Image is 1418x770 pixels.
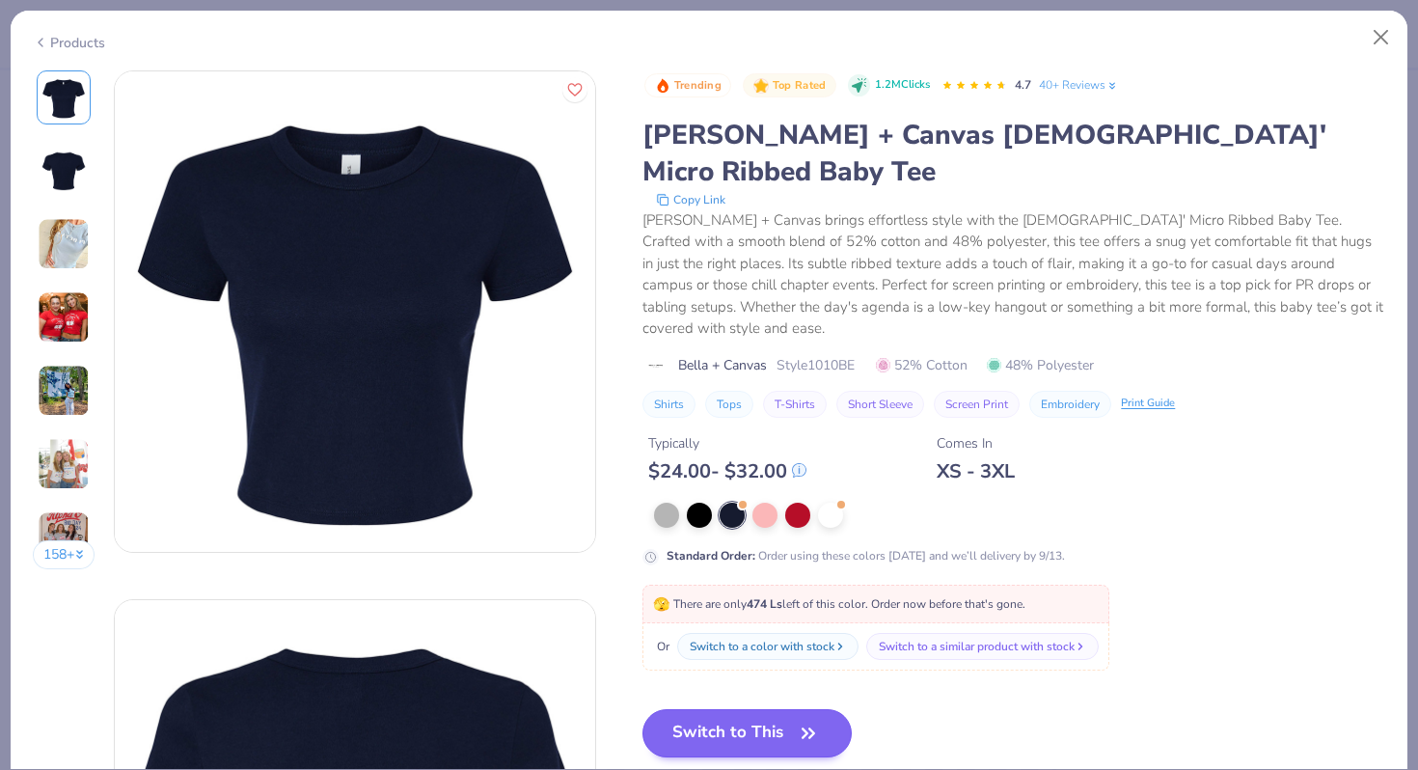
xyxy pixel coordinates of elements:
[38,438,90,490] img: User generated content
[866,633,1099,660] button: Switch to a similar product with stock
[879,638,1075,655] div: Switch to a similar product with stock
[773,80,827,91] span: Top Rated
[1039,76,1119,94] a: 40+ Reviews
[650,190,731,209] button: copy to clipboard
[743,73,835,98] button: Badge Button
[747,596,782,612] strong: 474 Ls
[763,391,827,418] button: T-Shirts
[642,209,1385,340] div: [PERSON_NAME] + Canvas brings effortless style with the [DEMOGRAPHIC_DATA]' Micro Ribbed Baby Tee...
[642,709,852,757] button: Switch to This
[1029,391,1111,418] button: Embroidery
[753,78,769,94] img: Top Rated sort
[41,148,87,194] img: Back
[653,595,669,614] span: 🫣
[678,355,767,375] span: Bella + Canvas
[1015,77,1031,93] span: 4.7
[690,638,834,655] div: Switch to a color with stock
[648,433,806,454] div: Typically
[1363,19,1400,56] button: Close
[648,459,806,483] div: $ 24.00 - $ 32.00
[38,511,90,564] img: User generated content
[115,71,595,552] img: Front
[667,547,1065,564] div: Order using these colors [DATE] and we’ll delivery by 9/13.
[33,33,105,53] div: Products
[836,391,924,418] button: Short Sleeve
[875,77,930,94] span: 1.2M Clicks
[33,540,95,569] button: 158+
[655,78,670,94] img: Trending sort
[937,433,1015,454] div: Comes In
[941,70,1007,101] div: 4.7 Stars
[562,77,587,102] button: Like
[38,218,90,270] img: User generated content
[937,459,1015,483] div: XS - 3XL
[38,365,90,417] img: User generated content
[642,117,1385,190] div: [PERSON_NAME] + Canvas [DEMOGRAPHIC_DATA]' Micro Ribbed Baby Tee
[1121,396,1175,412] div: Print Guide
[705,391,753,418] button: Tops
[653,638,669,655] span: Or
[876,355,968,375] span: 52% Cotton
[38,291,90,344] img: User generated content
[644,73,731,98] button: Badge Button
[674,80,722,91] span: Trending
[653,596,1025,612] span: There are only left of this color. Order now before that's gone.
[642,358,668,373] img: brand logo
[41,74,87,121] img: Front
[987,355,1094,375] span: 48% Polyester
[934,391,1020,418] button: Screen Print
[777,355,855,375] span: Style 1010BE
[677,633,859,660] button: Switch to a color with stock
[642,391,695,418] button: Shirts
[667,548,755,564] strong: Standard Order :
